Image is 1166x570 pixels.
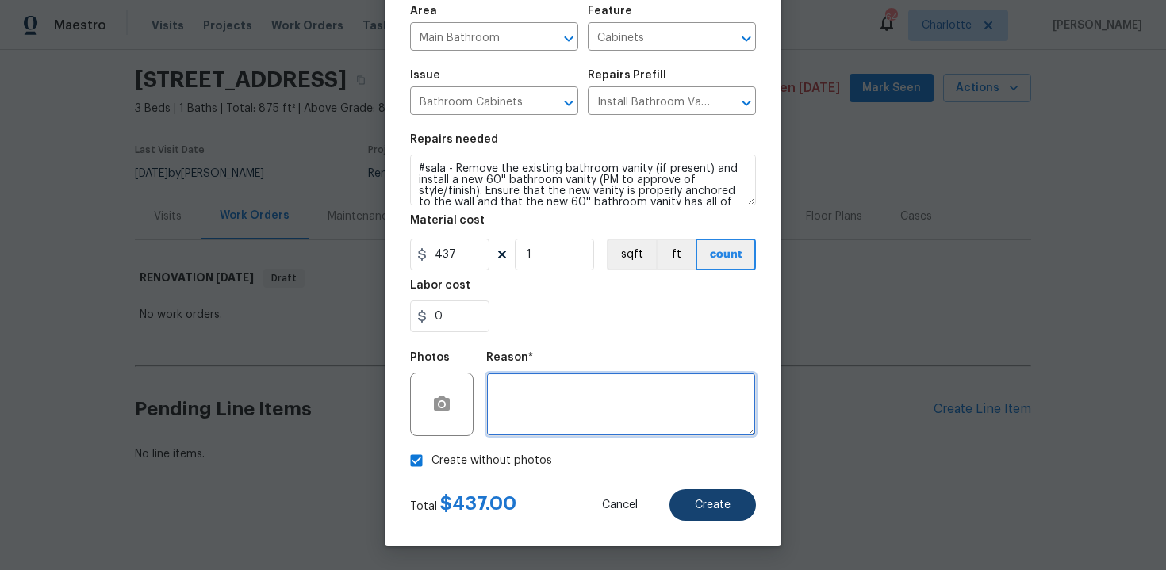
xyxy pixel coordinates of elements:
[410,352,450,363] h5: Photos
[588,6,632,17] h5: Feature
[410,155,756,205] textarea: #sala - Remove the existing bathroom vanity (if present) and install a new 60'' bathroom vanity (...
[440,494,516,513] span: $ 437.00
[696,239,756,270] button: count
[410,280,470,291] h5: Labor cost
[588,70,666,81] h5: Repairs Prefill
[735,28,758,50] button: Open
[607,239,656,270] button: sqft
[577,489,663,521] button: Cancel
[431,453,552,469] span: Create without photos
[410,495,516,515] div: Total
[602,499,638,511] span: Cancel
[558,28,580,50] button: Open
[558,92,580,114] button: Open
[486,352,533,363] h5: Reason*
[669,489,756,521] button: Create
[410,70,440,81] h5: Issue
[410,6,437,17] h5: Area
[656,239,696,270] button: ft
[410,215,485,226] h5: Material cost
[735,92,758,114] button: Open
[410,134,498,145] h5: Repairs needed
[695,499,731,511] span: Create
